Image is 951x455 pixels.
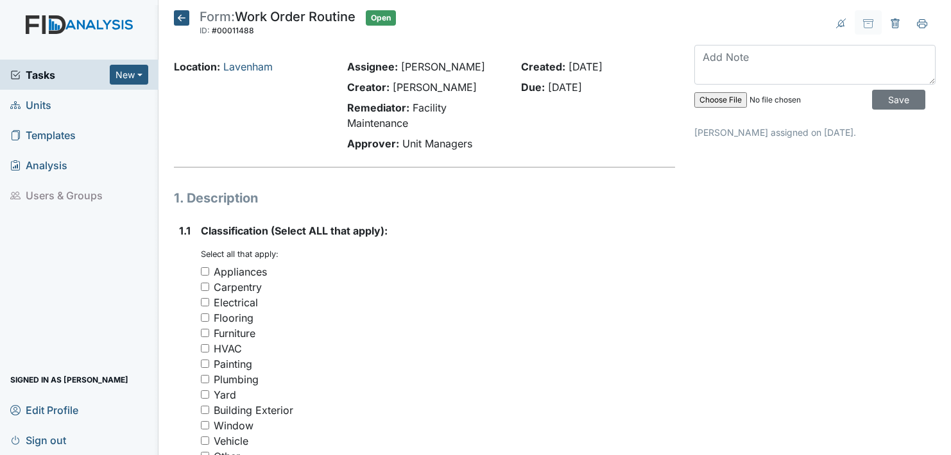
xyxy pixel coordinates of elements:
input: Appliances [201,267,209,276]
span: Sign out [10,430,66,450]
span: Templates [10,125,76,145]
span: ID: [200,26,210,35]
span: Unit Managers [402,137,472,150]
span: #00011488 [212,26,254,35]
div: HVAC [214,341,242,356]
span: Classification (Select ALL that apply): [201,224,388,237]
strong: Created: [521,60,565,73]
span: [DATE] [548,81,582,94]
div: Yard [214,387,236,402]
div: Flooring [214,310,253,326]
input: Carpentry [201,283,209,291]
span: Units [10,95,51,115]
strong: Assignee: [347,60,398,73]
p: [PERSON_NAME] assigned on [DATE]. [694,126,936,139]
input: Flooring [201,313,209,322]
a: Tasks [10,67,110,83]
div: Furniture [214,326,255,341]
strong: Approver: [347,137,399,150]
div: Window [214,418,253,433]
h1: 1. Description [174,188,675,208]
small: Select all that apply: [201,249,278,259]
label: 1.1 [179,223,191,238]
div: Painting [214,356,252,372]
span: Open [366,10,396,26]
input: Yard [201,390,209,399]
div: Plumbing [214,372,259,387]
div: Building Exterior [214,402,293,418]
input: Window [201,421,209,429]
div: Vehicle [214,433,248,449]
button: New [110,65,148,85]
input: HVAC [201,344,209,352]
span: [PERSON_NAME] [393,81,477,94]
strong: Remediator: [347,101,409,114]
strong: Location: [174,60,220,73]
input: Vehicle [201,436,209,445]
div: Appliances [214,264,267,279]
input: Electrical [201,298,209,306]
span: Edit Profile [10,400,78,420]
input: Painting [201,360,209,368]
a: Lavenham [223,60,273,73]
input: Building Exterior [201,406,209,414]
div: Carpentry [214,279,262,295]
span: Signed in as [PERSON_NAME] [10,370,128,390]
strong: Due: [521,81,545,94]
strong: Creator: [347,81,390,94]
input: Furniture [201,329,209,337]
input: Plumbing [201,375,209,383]
div: Electrical [214,295,258,310]
div: Work Order Routine [200,10,356,38]
input: Save [872,90,925,110]
span: Analysis [10,155,67,175]
span: Form: [200,9,235,24]
span: [PERSON_NAME] [401,60,485,73]
span: [DATE] [569,60,603,73]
